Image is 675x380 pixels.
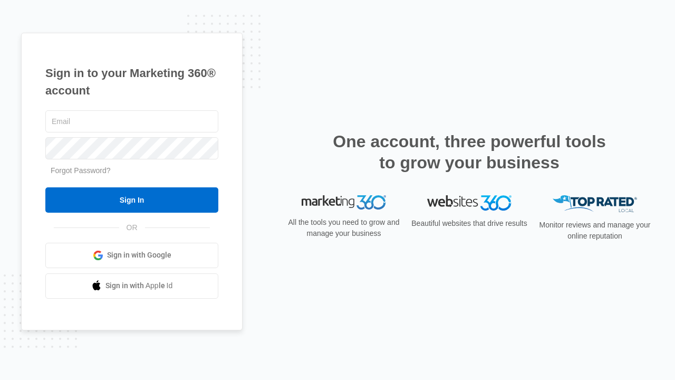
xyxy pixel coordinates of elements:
[107,250,171,261] span: Sign in with Google
[410,218,528,229] p: Beautiful websites that drive results
[45,64,218,99] h1: Sign in to your Marketing 360® account
[45,273,218,299] a: Sign in with Apple Id
[45,243,218,268] a: Sign in with Google
[553,195,637,213] img: Top Rated Local
[51,166,111,175] a: Forgot Password?
[302,195,386,210] img: Marketing 360
[427,195,512,211] img: Websites 360
[330,131,609,173] h2: One account, three powerful tools to grow your business
[536,220,654,242] p: Monitor reviews and manage your online reputation
[45,110,218,132] input: Email
[45,187,218,213] input: Sign In
[119,222,145,233] span: OR
[105,280,173,291] span: Sign in with Apple Id
[285,217,403,239] p: All the tools you need to grow and manage your business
